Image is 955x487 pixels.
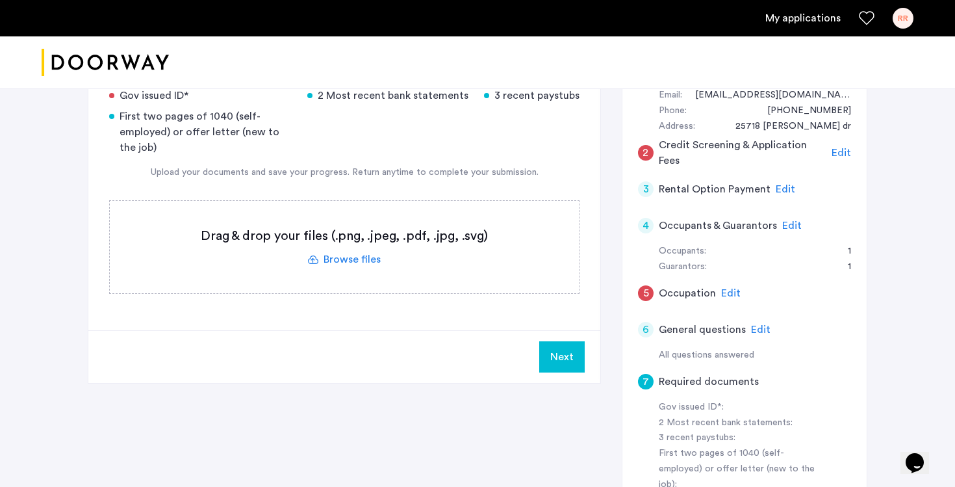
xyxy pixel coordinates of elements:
[659,374,759,389] h5: Required documents
[484,88,579,103] div: 3 recent paystubs
[659,244,706,259] div: Occupants:
[638,218,654,233] div: 4
[832,148,851,158] span: Edit
[835,259,851,275] div: 1
[900,435,942,474] iframe: chat widget
[751,324,770,335] span: Edit
[638,145,654,161] div: 2
[659,348,851,363] div: All questions answered
[659,400,822,415] div: Gov issued ID*:
[776,184,795,194] span: Edit
[659,218,777,233] h5: Occupants & Guarantors
[893,8,913,29] div: RR
[659,181,770,197] h5: Rental Option Payment
[109,109,292,155] div: First two pages of 1040 (self-employed) or offer letter (new to the job)
[42,38,169,87] a: Cazamio logo
[307,88,468,103] div: 2 Most recent bank statements
[659,137,827,168] h5: Credit Screening & Application Fees
[659,430,822,446] div: 3 recent paystubs:
[835,244,851,259] div: 1
[659,415,822,431] div: 2 Most recent bank statements:
[109,166,579,179] div: Upload your documents and save your progress. Return anytime to complete your submission.
[659,103,687,119] div: Phone:
[782,220,802,231] span: Edit
[42,38,169,87] img: logo
[638,322,654,337] div: 6
[638,181,654,197] div: 3
[859,10,874,26] a: Favorites
[659,259,707,275] div: Guarantors:
[638,374,654,389] div: 7
[659,285,716,301] h5: Occupation
[659,322,746,337] h5: General questions
[721,288,741,298] span: Edit
[722,119,851,135] div: 25718 Lennox Hale dr
[659,88,682,103] div: Email:
[765,10,841,26] a: My application
[109,88,292,103] div: Gov issued ID*
[659,119,695,135] div: Address:
[638,285,654,301] div: 5
[539,341,585,373] button: Next
[682,88,851,103] div: rrajesh71@gmail.com
[754,103,851,119] div: +17142995751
